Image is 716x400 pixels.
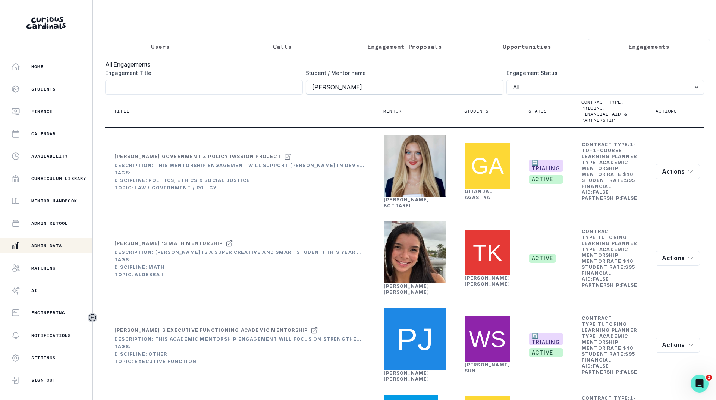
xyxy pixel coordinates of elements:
[582,160,628,171] b: Academic Mentorship
[88,313,97,322] button: Toggle sidebar
[114,177,365,183] div: Discipline: Politics, Ethics & Social Justice
[31,131,56,137] p: Calendar
[114,240,223,246] div: [PERSON_NAME] 's Math Mentorship
[114,108,129,114] p: Title
[114,257,365,263] div: Tags:
[593,276,609,282] b: false
[31,198,77,204] p: Mentor Handbook
[582,246,628,258] b: Academic Mentorship
[625,351,635,357] b: $ 95
[31,243,62,249] p: Admin Data
[114,359,365,365] div: Topic: Executive Function
[621,369,637,375] b: false
[151,42,170,51] p: Users
[31,176,87,182] p: Curriculum Library
[656,164,700,179] button: row menu
[623,258,633,264] b: $ 40
[31,220,68,226] p: Admin Retool
[656,251,700,266] button: row menu
[273,42,292,51] p: Calls
[384,370,430,382] a: [PERSON_NAME] [PERSON_NAME]
[582,142,637,153] b: 1-to-1-course
[529,333,563,346] span: 🔄 TRIALING
[691,375,709,393] iframe: Intercom live chat
[384,283,430,295] a: [PERSON_NAME] [PERSON_NAME]
[383,108,402,114] p: Mentor
[465,275,511,287] a: [PERSON_NAME] [PERSON_NAME]
[582,333,628,345] b: Academic Mentorship
[105,69,298,77] label: Engagement Title
[31,333,71,338] p: Notifications
[598,321,627,327] b: tutoring
[384,197,430,208] a: [PERSON_NAME] Bottarel
[593,363,609,369] b: false
[528,108,547,114] p: Status
[26,17,66,29] img: Curious Cardinals Logo
[593,189,609,195] b: false
[465,362,511,374] a: [PERSON_NAME] Sun
[656,338,700,353] button: row menu
[31,265,56,271] p: Matching
[529,254,556,263] span: active
[114,272,365,278] div: Topic: Algebra I
[503,42,551,51] p: Opportunities
[367,42,442,51] p: Engagement Proposals
[706,375,712,381] span: 2
[506,69,700,77] label: Engagement Status
[464,108,489,114] p: Students
[621,282,637,288] b: false
[625,264,635,270] b: $ 95
[628,42,669,51] p: Engagements
[581,315,638,375] td: Contract Type: Learning Planner Type: Mentor Rate: Student Rate: Financial Aid: Partnership:
[31,310,65,316] p: Engineering
[31,64,44,70] p: Home
[114,170,365,176] div: Tags:
[529,348,563,357] span: active
[623,345,633,351] b: $ 40
[31,108,53,114] p: Finance
[581,141,638,202] td: Contract Type: Learning Planner Type: Mentor Rate: Student Rate: Financial Aid: Partnership:
[114,344,365,350] div: Tags:
[625,177,635,183] b: $ 95
[621,195,637,201] b: false
[114,336,365,342] div: Description: This Academic Mentorship engagement will focus on strengthening [PERSON_NAME]'s exec...
[598,234,627,240] b: tutoring
[581,228,638,289] td: Contract Type: Learning Planner Type: Mentor Rate: Student Rate: Financial Aid: Partnership:
[105,60,704,69] h3: All Engagements
[114,327,308,333] div: [PERSON_NAME]'s Executive Functioning Academic Mentorship
[31,86,56,92] p: Students
[581,99,629,123] p: Contract type, pricing, financial aid & partnership
[306,69,499,77] label: Student / Mentor name
[31,287,37,293] p: AI
[114,351,365,357] div: Discipline: Other
[114,154,281,160] div: [PERSON_NAME] Government & Policy Passion Project
[114,264,365,270] div: Discipline: Math
[623,171,633,177] b: $ 40
[31,377,56,383] p: Sign Out
[114,185,365,191] div: Topic: Law / Government / Policy
[114,163,365,168] div: Description: This mentorship engagement will support [PERSON_NAME] in developing a passion projec...
[465,189,494,200] a: Gitanjali Agastya
[114,249,365,255] div: Description: [PERSON_NAME] is a super creative and smart student! This year her family wants want...
[656,108,677,114] p: Actions
[529,175,563,184] span: active
[529,160,563,172] span: 🔄 TRIALING
[31,153,68,159] p: Availability
[31,355,56,361] p: Settings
